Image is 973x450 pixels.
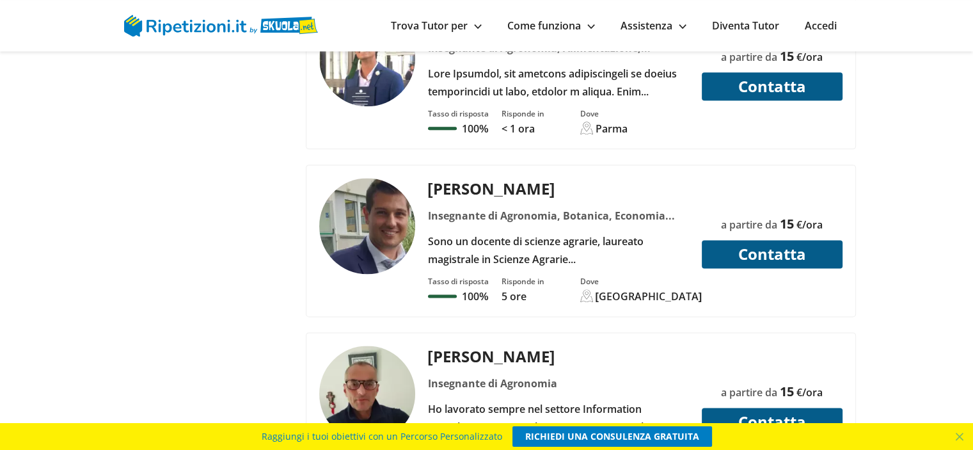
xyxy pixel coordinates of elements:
[423,65,693,100] div: Lore Ipsumdol, sit ametcons adipiscingeli se doeius temporincidi ut labo, etdolor m aliqua. Enim ...
[712,19,779,33] a: Diventa Tutor
[621,19,686,33] a: Assistenza
[580,108,628,119] div: Dove
[721,50,777,64] span: a partire da
[780,383,794,400] span: 15
[702,408,842,436] button: Contatta
[423,178,693,199] div: [PERSON_NAME]
[502,276,544,287] div: Risponde in
[319,10,415,106] img: tutor a PARMA - Leonardo
[580,276,702,287] div: Dove
[796,218,823,232] span: €/ora
[796,385,823,399] span: €/ora
[502,122,544,136] p: < 1 ora
[319,346,415,442] img: tutor a Mestre - Guglielmo
[796,50,823,64] span: €/ora
[423,400,693,436] div: Ho lavorato sempre nel settore Information Tecnology, prima con linguaggio COBOL ambiente IBM db ...
[596,122,628,136] div: Parma
[423,232,693,268] div: Sono un docente di scienze agrarie, laureato magistrale in Scienze Agrarie all'[GEOGRAPHIC_DATA]....
[721,218,777,232] span: a partire da
[423,207,693,225] div: Insegnante di Agronomia, Botanica, Economia agraria, Estimo
[596,289,702,303] div: [GEOGRAPHIC_DATA]
[262,426,502,447] span: Raggiungi i tuoi obiettivi con un Percorso Personalizzato
[391,19,482,33] a: Trova Tutor per
[124,15,318,36] img: logo Skuola.net | Ripetizioni.it
[502,108,544,119] div: Risponde in
[462,122,488,136] p: 100%
[423,374,693,392] div: Insegnante di Agronomia
[428,276,489,287] div: Tasso di risposta
[512,426,712,447] a: RICHIEDI UNA CONSULENZA GRATUITA
[507,19,595,33] a: Come funziona
[428,108,489,119] div: Tasso di risposta
[780,215,794,232] span: 15
[124,17,318,31] a: logo Skuola.net | Ripetizioni.it
[462,289,488,303] p: 100%
[805,19,837,33] a: Accedi
[502,289,544,303] p: 5 ore
[780,47,794,65] span: 15
[721,385,777,399] span: a partire da
[423,346,693,367] div: [PERSON_NAME]
[702,240,842,268] button: Contatta
[319,178,415,274] img: tutor a Asti - Mattia
[702,72,842,100] button: Contatta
